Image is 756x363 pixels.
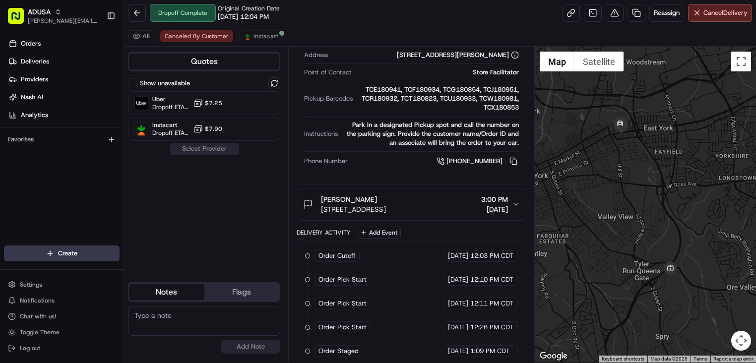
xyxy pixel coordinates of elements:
img: 9188753566659_6852d8bf1fb38e338040_72.png [21,95,39,113]
button: Toggle fullscreen view [731,52,751,71]
span: [DATE] [88,154,108,162]
img: Nash [10,10,30,30]
label: Show unavailable [140,79,190,88]
div: 1 [610,114,630,134]
button: Show street map [540,52,574,71]
span: [DATE] 12:04 PM [218,12,269,21]
a: Deliveries [4,54,124,69]
span: [DATE] [448,275,468,284]
div: Past conversations [10,129,66,137]
span: Map data ©2025 [650,356,688,362]
div: We're available if you need us! [45,105,136,113]
span: Settings [20,281,42,289]
span: Create [58,249,77,258]
img: Instacart [135,122,148,135]
span: Instructions [304,129,338,138]
button: CancelDelivery [688,4,752,22]
span: Chat with us! [20,312,56,320]
span: Order Cutoff [318,251,355,260]
div: Store Facilitator [356,68,519,77]
span: [DATE] [448,299,468,308]
a: 📗Knowledge Base [6,191,80,209]
button: ADUSA [28,7,51,17]
span: Uber [152,95,189,103]
span: 1:09 PM CDT [470,347,509,356]
a: Open this area in Google Maps (opens a new window) [537,350,570,363]
span: 12:11 PM CDT [470,299,513,308]
span: Phone Number [304,157,348,166]
span: 12:26 PM CDT [470,323,513,332]
img: 1736555255976-a54dd68f-1ca7-489b-9aae-adbdc363a1c4 [10,95,28,113]
button: Toggle Theme [4,325,120,339]
button: Flags [204,284,280,300]
div: Delivery Activity [297,229,351,237]
span: Pickup Barcodes [304,94,353,103]
span: [PERSON_NAME] [31,154,80,162]
a: [PHONE_NUMBER] [437,156,519,167]
img: profile_instacart_ahold_partner.png [244,32,252,40]
span: [DATE] [448,347,468,356]
button: Log out [4,341,120,355]
span: [PERSON_NAME] [321,194,377,204]
button: Keyboard shortcuts [602,356,644,363]
span: Original Creation Date [218,4,280,12]
span: Deliveries [21,57,49,66]
button: See all [154,127,181,139]
span: API Documentation [94,195,159,205]
span: Log out [20,344,40,352]
span: Knowledge Base [20,195,76,205]
div: 📗 [10,196,18,204]
span: Orders [21,39,41,48]
input: Clear [26,64,164,74]
span: Order Pick Start [318,275,367,284]
button: $7.90 [193,124,222,134]
span: Notifications [20,297,55,304]
button: $7.25 [193,98,222,108]
button: ADUSA[PERSON_NAME][EMAIL_ADDRESS][PERSON_NAME][DOMAIN_NAME] [4,4,103,28]
span: [DATE] [448,323,468,332]
button: Instacart [239,30,283,42]
div: Favorites [4,131,120,147]
button: [PERSON_NAME][STREET_ADDRESS]3:00 PM[DATE] [297,188,526,220]
span: Toggle Theme [20,328,60,336]
span: [DATE] [448,251,468,260]
button: All [128,30,154,42]
span: Instacart [253,32,278,40]
a: Nash AI [4,89,124,105]
span: 12:03 PM CDT [470,251,513,260]
a: Orders [4,36,124,52]
span: [DATE] [481,204,508,214]
img: JAMES SWIONTEK [10,144,26,160]
p: Welcome 👋 [10,40,181,56]
button: Start new chat [169,98,181,110]
button: [PERSON_NAME][EMAIL_ADDRESS][PERSON_NAME][DOMAIN_NAME] [28,17,99,25]
button: Notes [129,284,204,300]
span: [PHONE_NUMBER] [446,157,503,166]
button: Quotes [129,54,279,69]
span: Order Pick Start [318,323,367,332]
span: Order Pick Start [318,299,367,308]
div: Start new chat [45,95,163,105]
span: Pylon [99,219,120,227]
div: Park in a designated Pickup spot and call the number on the parking sign. Provide the customer na... [342,121,519,147]
button: Settings [4,278,120,292]
span: Analytics [21,111,48,120]
span: Dropoff ETA - [152,129,189,137]
span: $7.25 [205,99,222,107]
span: Cancel Delivery [703,8,748,17]
span: Address [304,51,328,60]
button: Reassign [649,4,684,22]
span: [STREET_ADDRESS] [321,204,386,214]
a: Providers [4,71,124,87]
div: TCE180941, TCF180934, TCG180854, TCJ180951, TCR180932, TCT180823, TCU180933, TCW180981, TCX180853 [357,85,519,112]
button: Notifications [4,294,120,307]
span: Instacart [152,121,189,129]
span: 12:10 PM CDT [470,275,513,284]
a: Report a map error [713,356,753,362]
span: Providers [21,75,48,84]
div: 💻 [84,196,92,204]
a: Terms (opens in new tab) [693,356,707,362]
span: 3:00 PM [481,194,508,204]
